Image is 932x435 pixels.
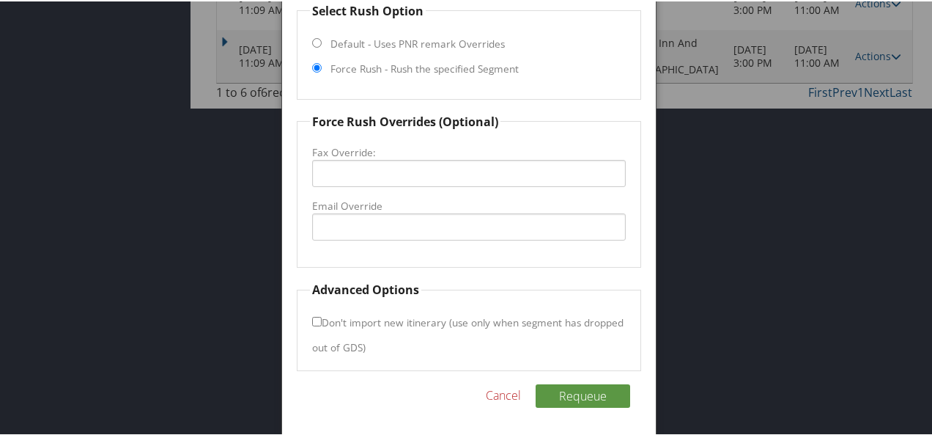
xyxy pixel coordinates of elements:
[310,279,421,297] legend: Advanced Options
[312,144,626,158] label: Fax Override:
[486,385,521,403] a: Cancel
[330,60,519,75] label: Force Rush - Rush the specified Segment
[312,315,322,325] input: Don't import new itinerary (use only when segment has dropped out of GDS)
[312,197,626,212] label: Email Override
[330,35,505,50] label: Default - Uses PNR remark Overrides
[310,112,500,129] legend: Force Rush Overrides (Optional)
[312,307,624,359] label: Don't import new itinerary (use only when segment has dropped out of GDS)
[536,383,630,406] button: Requeue
[310,1,426,18] legend: Select Rush Option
